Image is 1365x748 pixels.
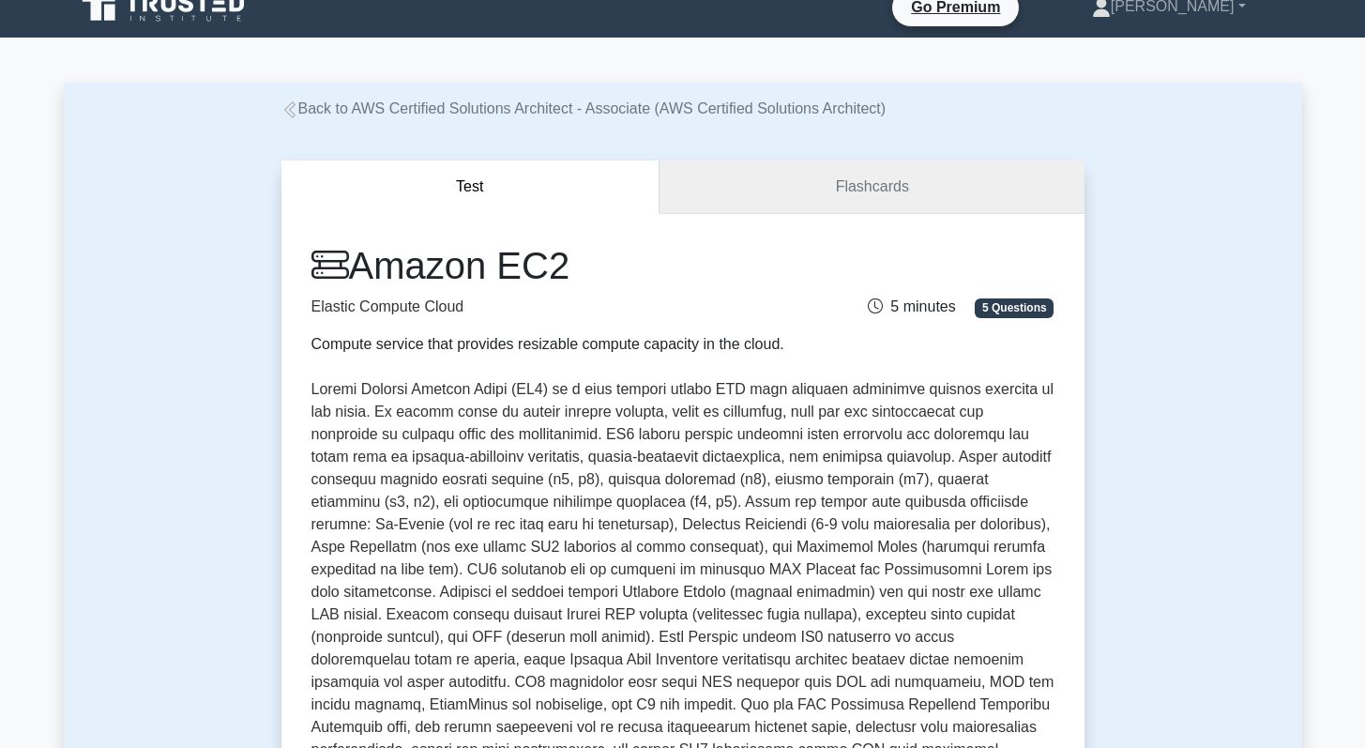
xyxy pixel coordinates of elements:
a: Back to AWS Certified Solutions Architect - Associate (AWS Certified Solutions Architect) [281,100,887,116]
span: 5 minutes [868,298,955,314]
button: Test [281,160,660,214]
div: Compute service that provides resizable compute capacity in the cloud. [311,333,799,356]
a: Flashcards [660,160,1084,214]
p: Elastic Compute Cloud [311,296,799,318]
h1: Amazon EC2 [311,243,799,288]
span: 5 Questions [975,298,1054,317]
